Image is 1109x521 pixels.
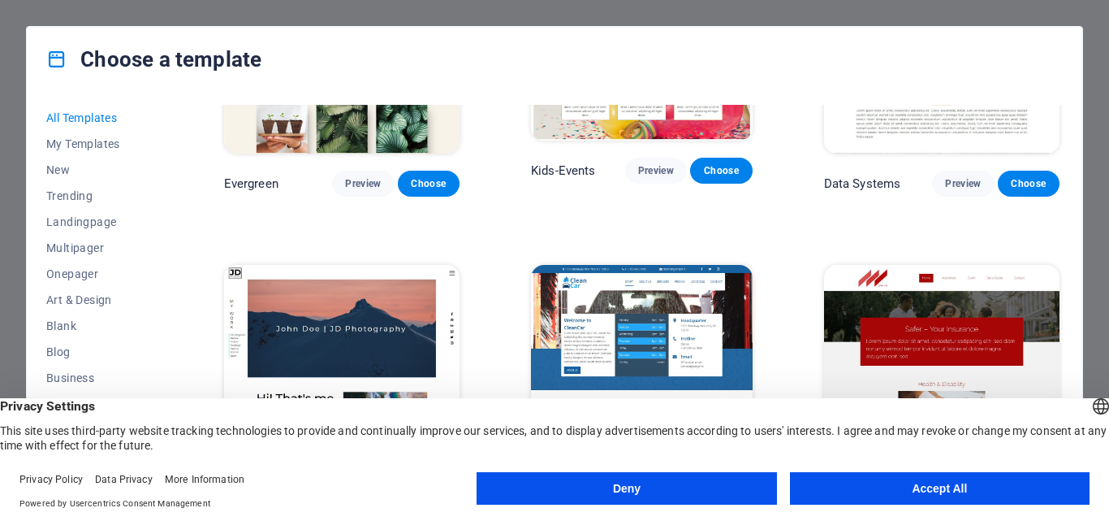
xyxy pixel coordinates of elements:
button: Preview [625,158,687,184]
span: Education & Culture [46,397,153,410]
button: Preview [932,171,994,197]
span: Choose [1011,177,1046,190]
button: Landingpage [46,209,153,235]
button: My Templates [46,131,153,157]
img: CleanCar [531,265,753,469]
span: My Templates [46,137,153,150]
button: Choose [398,171,460,197]
span: New [46,163,153,176]
button: Education & Culture [46,391,153,417]
button: Choose [998,171,1059,197]
span: All Templates [46,111,153,124]
button: All Templates [46,105,153,131]
img: JD Photography [224,265,460,483]
button: Blog [46,339,153,365]
span: Choose [411,177,447,190]
span: Preview [345,177,381,190]
span: Trending [46,189,153,202]
span: Choose [703,164,739,177]
button: Onepager [46,261,153,287]
span: Preview [945,177,981,190]
span: Multipager [46,241,153,254]
img: Safer [824,265,1059,483]
span: Preview [638,164,674,177]
p: Data Systems [824,176,901,192]
button: New [46,157,153,183]
span: Business [46,371,153,384]
button: Art & Design [46,287,153,313]
button: Blank [46,313,153,339]
span: Blank [46,319,153,332]
button: Business [46,365,153,391]
span: Onepager [46,267,153,280]
button: Multipager [46,235,153,261]
span: Landingpage [46,215,153,228]
button: Trending [46,183,153,209]
button: Preview [332,171,394,197]
p: Kids-Events [531,163,596,179]
p: Evergreen [224,176,278,192]
button: Choose [690,158,752,184]
h4: Choose a template [46,46,261,72]
span: Blog [46,345,153,358]
span: Art & Design [46,293,153,306]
